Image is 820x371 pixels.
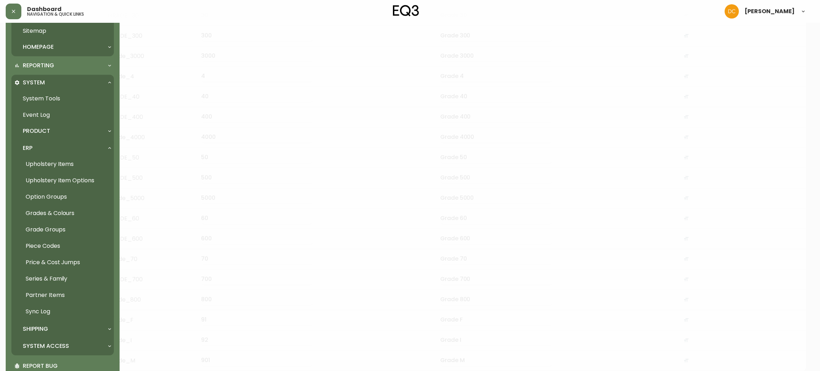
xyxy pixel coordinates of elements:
[11,58,114,73] div: Reporting
[11,75,114,90] div: System
[23,127,50,135] p: Product
[11,189,114,205] a: Option Groups
[27,12,84,16] h5: navigation & quick links
[11,123,114,139] div: Product
[11,254,114,271] a: Price & Cost Jumps
[23,79,45,87] p: System
[27,6,62,12] span: Dashboard
[11,338,114,354] div: System Access
[11,23,114,39] a: Sitemap
[11,140,114,156] div: ERP
[11,303,114,320] a: Sync Log
[23,325,48,333] p: Shipping
[23,362,111,370] p: Report Bug
[11,90,114,107] a: System Tools
[745,9,795,14] span: [PERSON_NAME]
[11,39,114,55] div: Homepage
[393,5,419,16] img: logo
[11,238,114,254] a: Piece Codes
[11,172,114,189] a: Upholstery Item Options
[11,205,114,221] a: Grades & Colours
[11,156,114,172] a: Upholstery Items
[725,4,739,19] img: 7eb451d6983258353faa3212700b340b
[11,321,114,337] div: Shipping
[23,342,69,350] p: System Access
[11,221,114,238] a: Grade Groups
[11,287,114,303] a: Partner Items
[11,271,114,287] a: Series & Family
[11,107,114,123] a: Event Log
[23,43,54,51] p: Homepage
[23,144,32,152] p: ERP
[23,62,54,69] p: Reporting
